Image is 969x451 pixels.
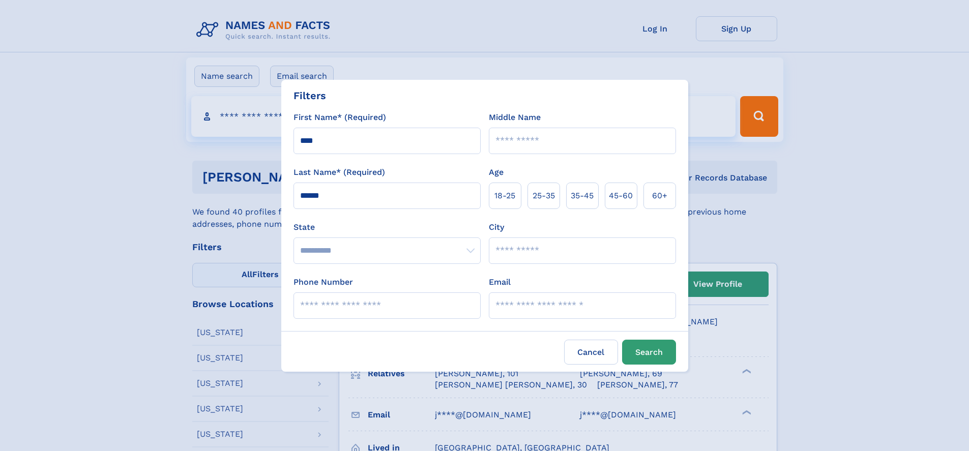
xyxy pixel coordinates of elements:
label: First Name* (Required) [293,111,386,124]
div: Filters [293,88,326,103]
label: State [293,221,481,233]
label: Middle Name [489,111,541,124]
label: Email [489,276,511,288]
span: 25‑35 [533,190,555,202]
label: Age [489,166,504,178]
span: 35‑45 [571,190,594,202]
label: City [489,221,504,233]
span: 60+ [652,190,667,202]
button: Search [622,340,676,365]
span: 45‑60 [609,190,633,202]
span: 18‑25 [494,190,515,202]
label: Phone Number [293,276,353,288]
label: Last Name* (Required) [293,166,385,178]
label: Cancel [564,340,618,365]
